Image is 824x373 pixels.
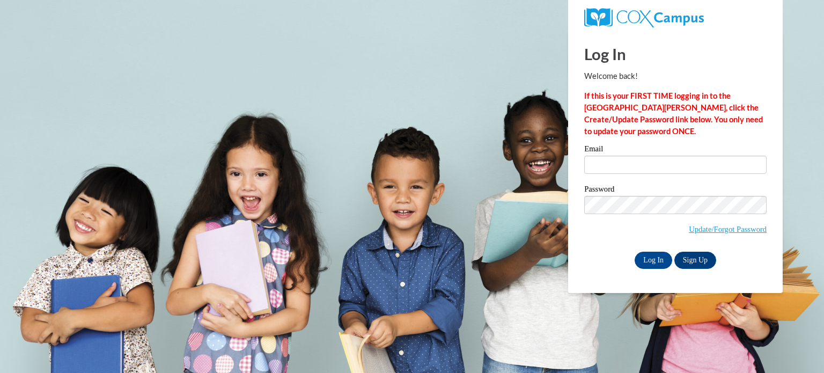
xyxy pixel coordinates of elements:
[635,252,672,269] input: Log In
[584,185,767,196] label: Password
[584,43,767,65] h1: Log In
[584,145,767,156] label: Email
[689,225,767,233] a: Update/Forgot Password
[584,70,767,82] p: Welcome back!
[584,8,704,27] img: COX Campus
[584,12,704,21] a: COX Campus
[674,252,716,269] a: Sign Up
[584,91,763,136] strong: If this is your FIRST TIME logging in to the [GEOGRAPHIC_DATA][PERSON_NAME], click the Create/Upd...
